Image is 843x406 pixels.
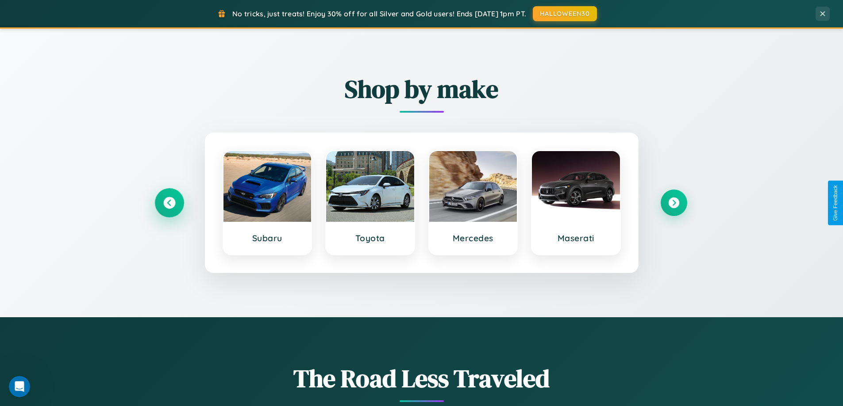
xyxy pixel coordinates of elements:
[156,361,687,395] h1: The Road Less Traveled
[232,9,526,18] span: No tricks, just treats! Enjoy 30% off for all Silver and Gold users! Ends [DATE] 1pm PT.
[832,185,839,221] div: Give Feedback
[335,233,405,243] h3: Toyota
[232,233,303,243] h3: Subaru
[156,72,687,106] h2: Shop by make
[438,233,508,243] h3: Mercedes
[9,376,30,397] iframe: Intercom live chat
[541,233,611,243] h3: Maserati
[533,6,597,21] button: HALLOWEEN30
